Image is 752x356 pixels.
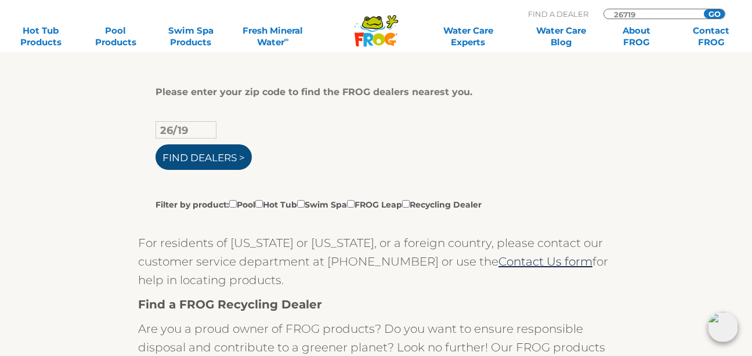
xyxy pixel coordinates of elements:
input: Zip Code Form [613,9,691,19]
img: openIcon [708,312,738,342]
input: Find Dealers > [156,144,252,170]
label: Filter by product: Pool Hot Tub Swim Spa FROG Leap Recycling Dealer [156,198,482,210]
input: Filter by product:PoolHot TubSwim SpaFROG LeapRecycling Dealer [229,200,237,208]
p: For residents of [US_STATE] or [US_STATE], or a foreign country, please contact our customer serv... [138,234,614,289]
a: Swim SpaProducts [161,25,219,48]
input: Filter by product:PoolHot TubSwim SpaFROG LeapRecycling Dealer [347,200,355,208]
a: Water CareExperts [421,25,515,48]
a: Water CareBlog [532,25,590,48]
input: GO [704,9,725,19]
input: Filter by product:PoolHot TubSwim SpaFROG LeapRecycling Dealer [255,200,263,208]
strong: Find a FROG Recycling Dealer [138,297,322,311]
input: Filter by product:PoolHot TubSwim SpaFROG LeapRecycling Dealer [402,200,410,208]
div: Please enter your zip code to find the FROG dealers nearest you. [156,86,588,98]
sup: ∞ [284,35,289,43]
a: ContactFROG [682,25,740,48]
p: Find A Dealer [528,9,588,19]
a: AboutFROG [607,25,665,48]
input: Filter by product:PoolHot TubSwim SpaFROG LeapRecycling Dealer [297,200,305,208]
a: Fresh MineralWater∞ [237,25,310,48]
a: Contact Us form [498,255,592,268]
a: Hot TubProducts [12,25,70,48]
a: PoolProducts [86,25,144,48]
